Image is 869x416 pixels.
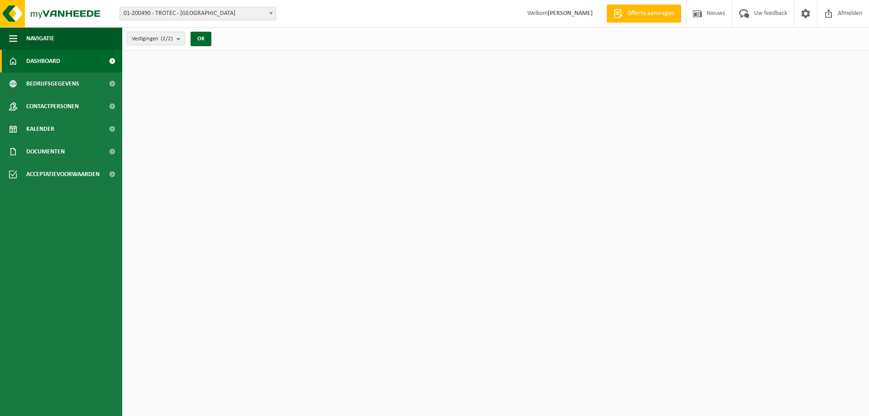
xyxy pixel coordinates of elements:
button: Vestigingen(2/2) [127,32,185,45]
span: Bedrijfsgegevens [26,72,79,95]
button: OK [191,32,211,46]
span: Vestigingen [132,32,173,46]
span: 01-200490 - TROTEC - VEURNE [119,7,276,20]
strong: [PERSON_NAME] [548,10,593,17]
count: (2/2) [161,36,173,42]
span: Dashboard [26,50,60,72]
span: 01-200490 - TROTEC - VEURNE [120,7,276,20]
span: Documenten [26,140,65,163]
span: Acceptatievoorwaarden [26,163,100,186]
span: Offerte aanvragen [625,9,677,18]
span: Contactpersonen [26,95,79,118]
span: Navigatie [26,27,54,50]
a: Offerte aanvragen [606,5,681,23]
span: Kalender [26,118,54,140]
